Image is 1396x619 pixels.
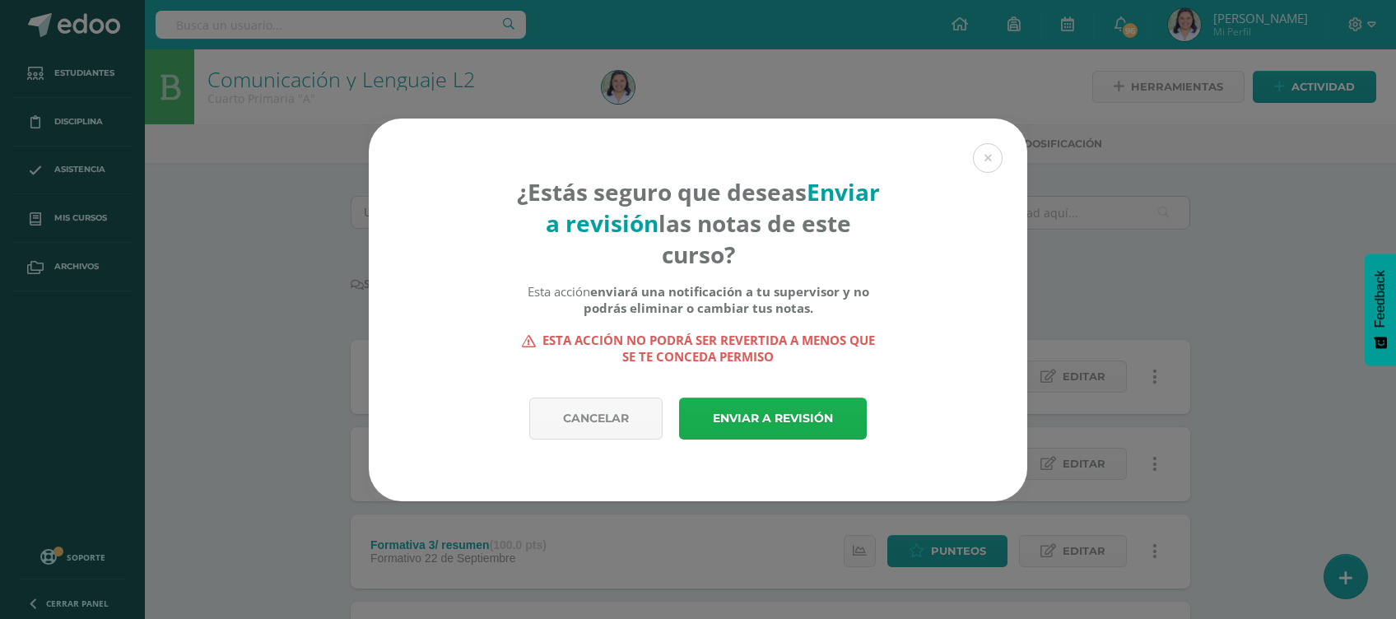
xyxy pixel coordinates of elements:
strong: Enviar a revisión [546,176,880,239]
button: Close (Esc) [973,143,1003,173]
b: enviará una notificación a tu supervisor y no podrás eliminar o cambiar tus notas. [584,283,869,316]
strong: Esta acción no podrá ser revertida a menos que se te conceda permiso [516,332,881,365]
a: Enviar a revisión [679,398,867,440]
div: Esta acción [516,283,881,316]
button: Feedback - Mostrar encuesta [1365,254,1396,365]
h4: ¿Estás seguro que deseas las notas de este curso? [516,176,881,270]
a: Cancelar [529,398,663,440]
span: Feedback [1373,270,1388,328]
